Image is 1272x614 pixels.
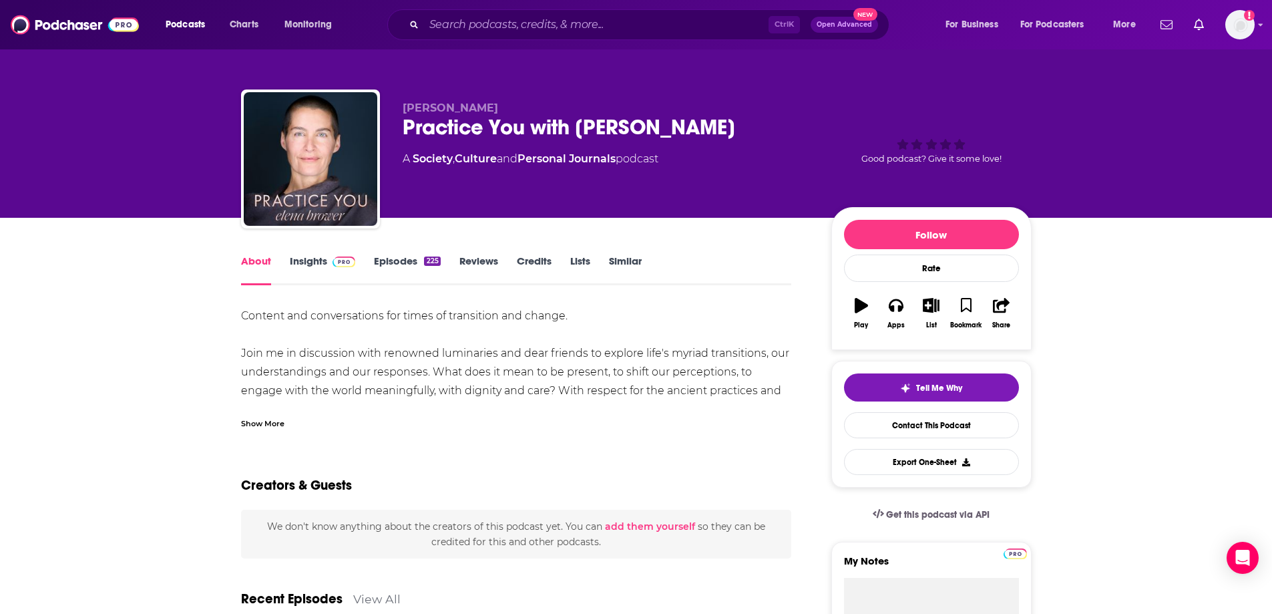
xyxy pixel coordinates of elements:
[517,255,552,285] a: Credits
[333,257,356,267] img: Podchaser Pro
[230,15,258,34] span: Charts
[853,8,877,21] span: New
[455,152,497,165] a: Culture
[605,521,695,532] button: add them yourself
[267,520,765,547] span: We don't know anything about the creators of this podcast yet . You can so they can be credited f...
[831,102,1032,184] div: Good podcast? Give it some love!
[403,102,498,114] span: [PERSON_NAME]
[1113,15,1136,34] span: More
[241,307,792,438] div: Content and conversations for times of transition and change. Join me in discussion with renowned...
[609,255,642,285] a: Similar
[156,14,222,35] button: open menu
[241,591,343,607] a: Recent Episodes
[926,321,937,329] div: List
[459,255,498,285] a: Reviews
[424,14,769,35] input: Search podcasts, credits, & more...
[244,92,377,226] img: Practice You with Elena Brower
[844,412,1019,438] a: Contact This Podcast
[844,373,1019,402] button: tell me why sparkleTell Me Why
[992,321,1010,329] div: Share
[886,509,990,520] span: Get this podcast via API
[913,289,948,337] button: List
[950,321,982,329] div: Bookmark
[453,152,455,165] span: ,
[844,555,1019,578] label: My Notes
[1244,10,1255,21] svg: Add a profile image
[861,154,1002,164] span: Good podcast? Give it some love!
[241,255,271,285] a: About
[241,477,352,494] h2: Creators & Guests
[290,255,356,285] a: InsightsPodchaser Pro
[374,255,440,285] a: Episodes225
[497,152,517,165] span: and
[949,289,984,337] button: Bookmark
[1004,547,1027,559] a: Pro website
[1227,542,1259,574] div: Open Intercom Messenger
[1225,10,1255,39] button: Show profile menu
[854,321,868,329] div: Play
[769,16,800,33] span: Ctrl K
[945,15,998,34] span: For Business
[275,14,349,35] button: open menu
[887,321,905,329] div: Apps
[413,152,453,165] a: Society
[844,220,1019,249] button: Follow
[403,151,658,167] div: A podcast
[284,15,332,34] span: Monitoring
[844,289,879,337] button: Play
[862,498,1001,531] a: Get this podcast via API
[817,21,872,28] span: Open Advanced
[1225,10,1255,39] span: Logged in as dbartlett
[984,289,1018,337] button: Share
[1020,15,1084,34] span: For Podcasters
[221,14,266,35] a: Charts
[1104,14,1152,35] button: open menu
[424,257,440,266] div: 225
[900,383,911,394] img: tell me why sparkle
[1155,13,1178,36] a: Show notifications dropdown
[936,14,1015,35] button: open menu
[811,17,878,33] button: Open AdvancedNew
[1004,549,1027,559] img: Podchaser Pro
[844,449,1019,475] button: Export One-Sheet
[11,12,139,37] img: Podchaser - Follow, Share and Rate Podcasts
[879,289,913,337] button: Apps
[916,383,962,394] span: Tell Me Why
[166,15,205,34] span: Podcasts
[844,255,1019,282] div: Rate
[353,592,401,606] a: View All
[570,255,590,285] a: Lists
[1225,10,1255,39] img: User Profile
[1189,13,1209,36] a: Show notifications dropdown
[400,9,902,40] div: Search podcasts, credits, & more...
[517,152,616,165] a: Personal Journals
[1012,14,1104,35] button: open menu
